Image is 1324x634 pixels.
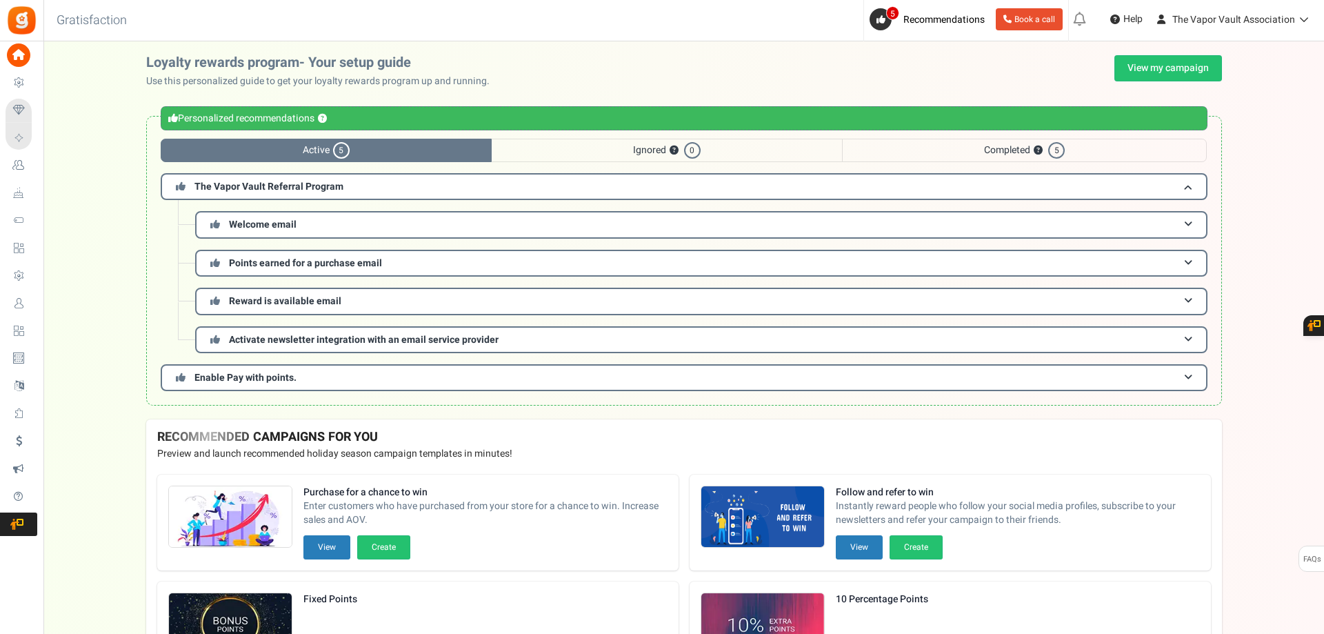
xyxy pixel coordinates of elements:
[836,486,1200,499] strong: Follow and refer to win
[146,75,501,88] p: Use this personalized guide to get your loyalty rewards program up and running.
[229,294,341,308] span: Reward is available email
[229,333,499,347] span: Activate newsletter integration with an email service provider
[146,55,501,70] h2: Loyalty rewards program- Your setup guide
[157,447,1211,461] p: Preview and launch recommended holiday season campaign templates in minutes!
[1172,12,1295,27] span: The Vapor Vault Association
[684,142,701,159] span: 0
[194,179,343,194] span: The Vapor Vault Referral Program
[303,486,668,499] strong: Purchase for a chance to win
[303,593,410,606] strong: Fixed Points
[903,12,985,27] span: Recommendations
[701,486,824,548] img: Recommended Campaigns
[836,535,883,559] button: View
[6,5,37,36] img: Gratisfaction
[1048,142,1065,159] span: 5
[41,7,142,34] h3: Gratisfaction
[229,217,297,232] span: Welcome email
[169,486,292,548] img: Recommended Campaigns
[1114,55,1222,81] a: View my campaign
[996,8,1063,30] a: Book a call
[670,146,679,155] button: ?
[1303,546,1321,573] span: FAQs
[161,139,492,162] span: Active
[886,6,899,20] span: 5
[1034,146,1043,155] button: ?
[333,142,350,159] span: 5
[157,430,1211,444] h4: RECOMMENDED CAMPAIGNS FOR YOU
[357,535,410,559] button: Create
[318,115,327,123] button: ?
[842,139,1207,162] span: Completed
[303,535,350,559] button: View
[303,499,668,527] span: Enter customers who have purchased from your store for a chance to win. Increase sales and AOV.
[836,593,943,606] strong: 10 Percentage Points
[1120,12,1143,26] span: Help
[1105,8,1148,30] a: Help
[194,370,297,385] span: Enable Pay with points.
[870,8,990,30] a: 5 Recommendations
[492,139,842,162] span: Ignored
[890,535,943,559] button: Create
[161,106,1207,130] div: Personalized recommendations
[229,256,382,270] span: Points earned for a purchase email
[836,499,1200,527] span: Instantly reward people who follow your social media profiles, subscribe to your newsletters and ...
